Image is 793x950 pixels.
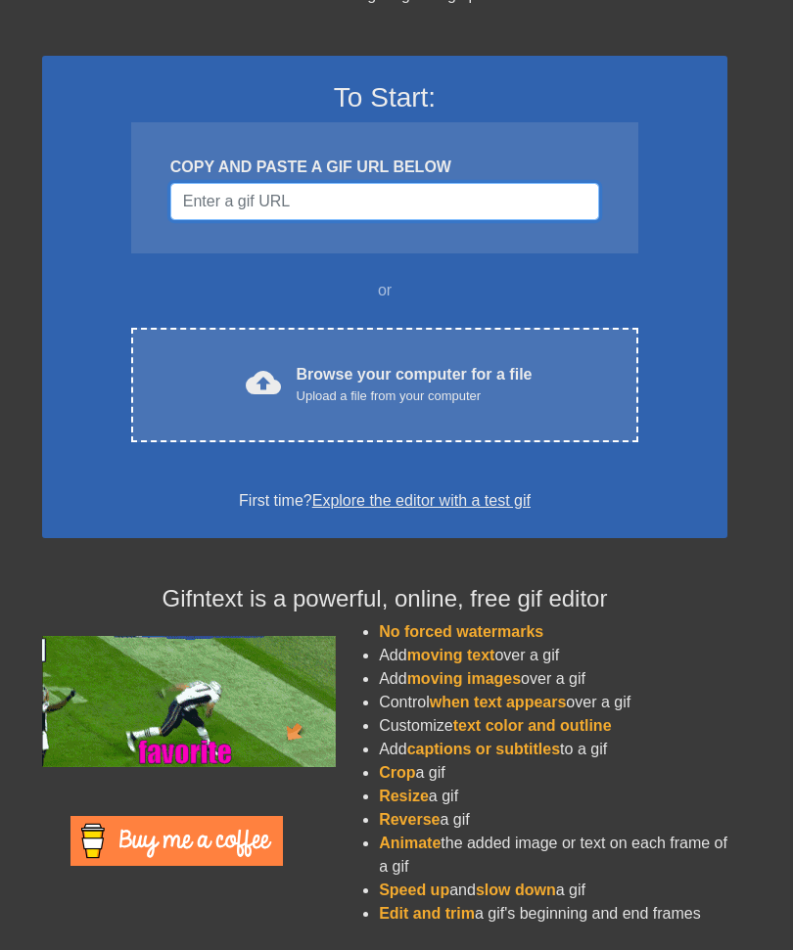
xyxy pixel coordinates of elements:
[68,489,702,513] div: First time?
[379,832,727,879] li: the added image or text on each frame of a gif
[476,882,556,898] span: slow down
[297,363,533,406] div: Browse your computer for a file
[407,741,560,757] span: captions or subtitles
[379,764,415,781] span: Crop
[70,816,283,866] img: Buy Me A Coffee
[42,585,727,613] h4: Gifntext is a powerful, online, free gif editor
[379,808,727,832] li: a gif
[379,644,727,667] li: Add over a gif
[312,492,531,509] a: Explore the editor with a test gif
[379,902,727,926] li: a gif's beginning and end frames
[68,81,702,114] h3: To Start:
[246,365,281,400] span: cloud_upload
[407,670,521,687] span: moving images
[453,717,612,734] span: text color and outline
[379,905,475,922] span: Edit and trim
[379,714,727,738] li: Customize
[297,386,533,406] div: Upload a file from your computer
[93,279,676,302] div: or
[379,835,441,851] span: Animate
[379,738,727,761] li: Add to a gif
[379,788,429,804] span: Resize
[430,694,567,710] span: when text appears
[379,667,727,691] li: Add over a gif
[379,761,727,785] li: a gif
[379,623,543,640] span: No forced watermarks
[379,811,440,828] span: Reverse
[379,879,727,902] li: and a gif
[379,882,449,898] span: Speed up
[170,156,599,179] div: COPY AND PASTE A GIF URL BELOW
[379,785,727,808] li: a gif
[170,183,599,220] input: Username
[407,647,495,663] span: moving text
[42,636,336,767] img: football_small.gif
[379,691,727,714] li: Control over a gif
